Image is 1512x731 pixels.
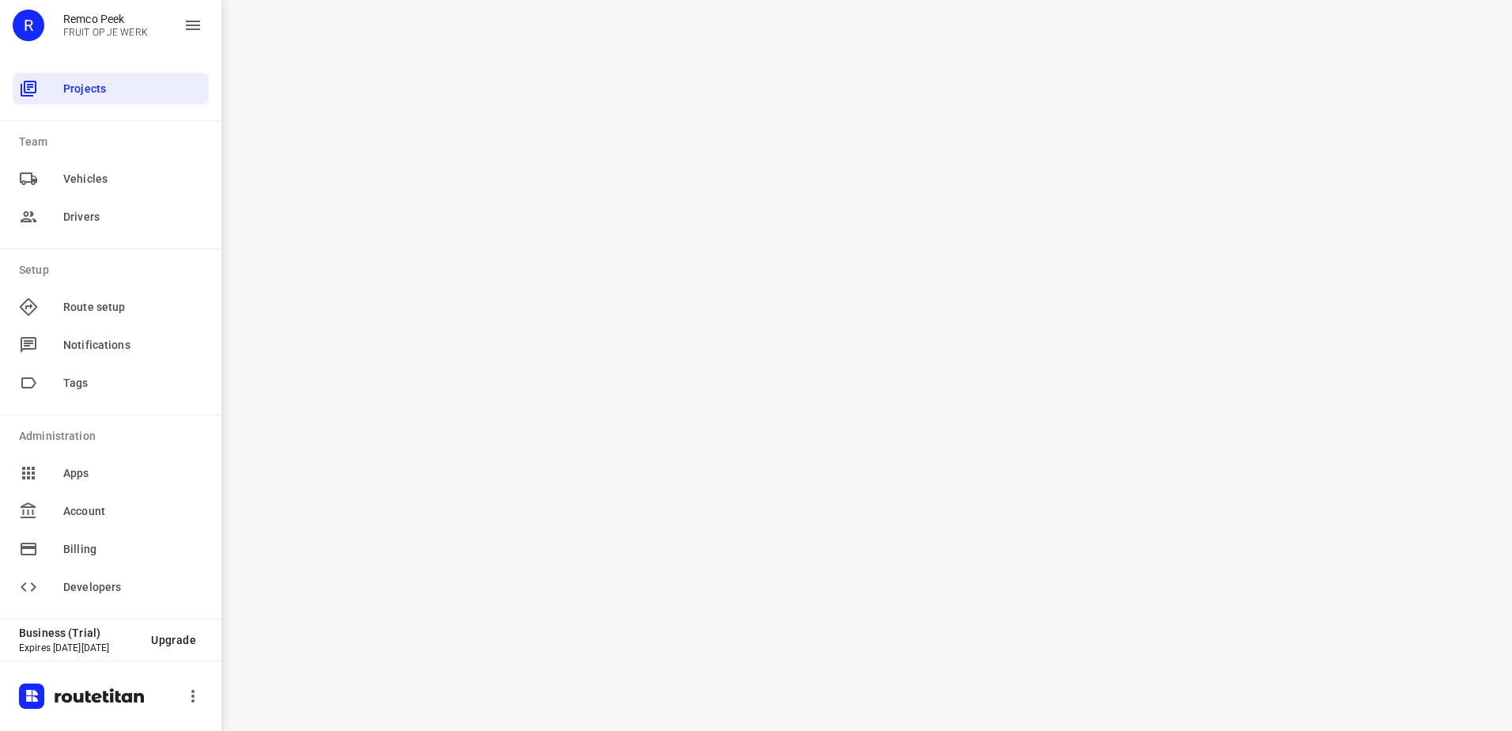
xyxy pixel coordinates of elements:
span: Vehicles [63,171,202,187]
button: Upgrade [138,626,209,654]
p: Setup [19,262,209,278]
span: Upgrade [151,634,196,646]
span: Projects [63,81,202,97]
p: Administration [19,428,209,445]
span: Tags [63,375,202,392]
span: Route setup [63,299,202,316]
div: Drivers [13,201,209,233]
div: Account [13,495,209,527]
p: Team [19,134,209,150]
span: Developers [63,579,202,596]
div: Billing [13,533,209,565]
p: Expires [DATE][DATE] [19,642,138,653]
div: Vehicles [13,163,209,195]
div: Route setup [13,291,209,323]
span: Drivers [63,209,202,225]
span: Notifications [63,337,202,354]
div: R [13,9,44,41]
div: Projects [13,73,209,104]
div: Developers [13,571,209,603]
div: Apps [13,457,209,489]
div: Tags [13,367,209,399]
span: Account [63,503,202,520]
p: Business (Trial) [19,627,138,639]
p: FRUIT OP JE WERK [63,27,148,38]
span: Billing [63,541,202,558]
p: Remco Peek [63,13,148,25]
span: Apps [63,465,202,482]
div: Notifications [13,329,209,361]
